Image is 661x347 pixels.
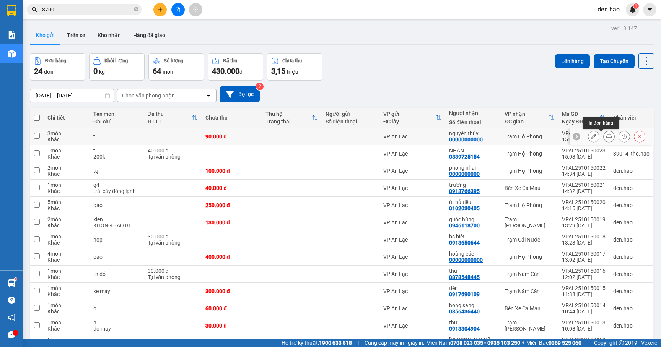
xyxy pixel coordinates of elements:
[562,205,606,211] div: 14:15 [DATE]
[613,219,650,225] div: den.hao
[93,319,140,326] div: h
[633,3,639,9] sup: 1
[562,118,599,125] div: Ngày ĐH
[613,254,650,260] div: den.hao
[383,202,441,208] div: VP An Lạc
[562,337,606,343] div: VPAL2510150012
[205,288,258,294] div: 300.000 đ
[148,233,198,240] div: 30.000 đ
[613,288,650,294] div: den.hao
[239,69,243,75] span: đ
[8,331,15,338] span: message
[562,111,599,117] div: Mã GD
[562,136,606,143] div: 15:05 [DATE]
[613,305,650,311] div: den.hao
[271,66,285,76] span: 3,15
[47,240,86,246] div: Khác
[47,154,86,160] div: Khác
[449,154,480,160] div: 0839725154
[134,6,138,13] span: close-circle
[93,154,140,160] div: 200k
[99,69,105,75] span: kg
[72,19,320,28] li: 26 Phó Cơ Điều, Phường 12
[449,291,480,297] div: 0917690109
[262,108,322,128] th: Toggle SortBy
[205,133,258,139] div: 90.000 đ
[148,111,192,117] div: Đã thu
[505,216,554,229] div: Trạm [PERSON_NAME]
[562,154,606,160] div: 15:03 [DATE]
[47,182,86,188] div: 1 món
[282,58,302,63] div: Chưa thu
[449,205,480,211] div: 0102030405
[383,271,441,277] div: VP An Lạc
[7,5,16,16] img: logo-vxr
[449,148,497,154] div: NHÂN
[383,111,435,117] div: VP gửi
[208,53,263,81] button: Đã thu430.000đ
[613,115,650,121] div: Nhân viên
[42,5,132,14] input: Tìm tên, số ĐT hoặc mã đơn
[505,118,548,125] div: ĐC giao
[47,257,86,263] div: Khác
[383,323,441,329] div: VP An Lạc
[449,337,497,343] div: mỹ lan
[93,111,140,117] div: Tên món
[148,118,192,125] div: HTTT
[501,108,558,128] th: Toggle SortBy
[30,53,85,81] button: Đơn hàng24đơn
[594,54,635,68] button: Tạo Chuyến
[93,305,140,311] div: b
[47,337,86,343] div: 1 món
[47,251,86,257] div: 4 món
[93,326,140,332] div: đồ máy
[505,133,554,139] div: Trạm Hộ Phòng
[613,168,650,174] div: den.hao
[47,319,86,326] div: 1 món
[32,7,37,12] span: search
[47,165,86,171] div: 2 món
[562,233,606,240] div: VPAL2510150018
[93,202,140,208] div: bao
[34,66,42,76] span: 24
[267,53,322,81] button: Chưa thu3,15 triệu
[591,5,626,14] span: den.hao
[365,339,424,347] span: Cung cấp máy in - giấy in:
[562,130,606,136] div: VPAL2510150024
[562,171,606,177] div: 14:34 [DATE]
[265,118,312,125] div: Trạng thái
[562,268,606,274] div: VPAL2510150016
[562,148,606,154] div: VPAL2510150023
[383,168,441,174] div: VP An Lạc
[383,219,441,225] div: VP An Lạc
[189,3,202,16] button: aim
[379,108,445,128] th: Toggle SortBy
[611,24,637,32] div: ver 1.8.147
[426,339,520,347] span: Miền Nam
[10,10,48,48] img: logo.jpg
[449,274,480,280] div: 0878548445
[148,240,198,246] div: Tại văn phòng
[205,323,258,329] div: 30.000 đ
[127,26,171,44] button: Hàng đã giao
[449,268,497,274] div: thu
[613,185,650,191] div: den.hao
[205,168,258,174] div: 100.000 đ
[562,216,606,222] div: VPAL2510150019
[265,111,312,117] div: Thu hộ
[505,151,554,157] div: Trạm Hộ Phòng
[148,154,198,160] div: Tại văn phòng
[562,199,606,205] div: VPAL2510150020
[449,285,497,291] div: tiến
[212,66,239,76] span: 430.000
[47,274,86,280] div: Khác
[93,288,140,294] div: xe máy
[629,6,636,13] img: icon-new-feature
[104,58,128,63] div: Khối lượng
[47,302,86,308] div: 1 món
[326,111,376,117] div: Người gửi
[555,54,590,68] button: Lên hàng
[562,274,606,280] div: 12:02 [DATE]
[449,308,480,315] div: 0856436440
[8,297,15,304] span: question-circle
